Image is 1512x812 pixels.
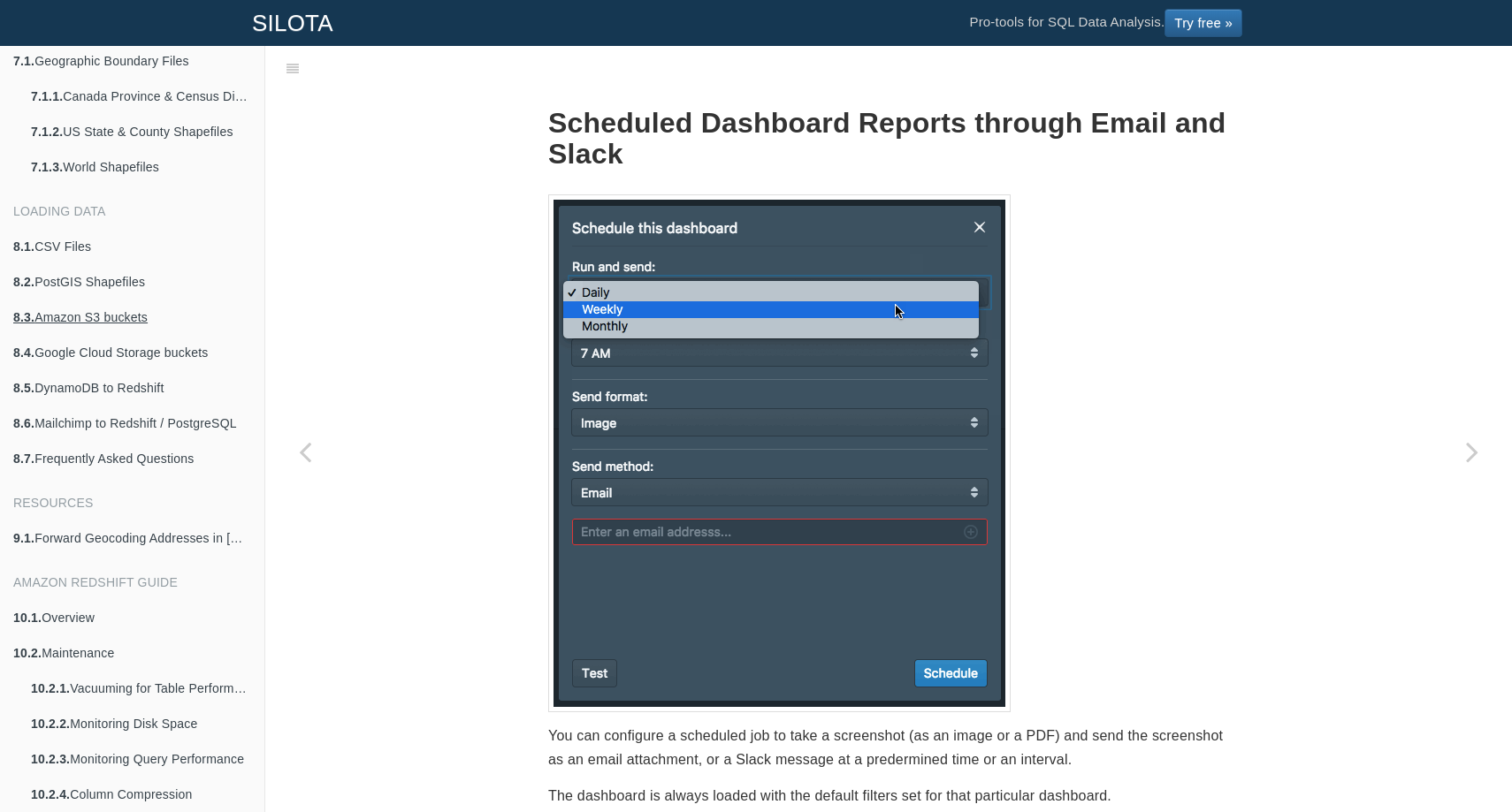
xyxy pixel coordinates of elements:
[18,741,264,777] a: 10.2.3.Monitoring Query Performance
[13,646,42,660] b: 10.2.
[13,452,34,466] b: 8.7.
[1424,724,1491,791] iframe: Drift Widget Chat Controller
[31,787,70,801] b: 10.2.4.
[31,89,63,103] b: 7.1.1.
[239,1,347,45] a: SILOTA
[265,90,345,812] a: Previous page: Dashboard Filters
[18,777,264,812] a: 10.2.4.Column Compression
[548,724,1229,771] p: You can configure a scheduled job to take a screenshot (as an image or a PDF) and send the screen...
[13,381,34,395] b: 8.5.
[1432,90,1512,812] a: Next page: Dashboard External Embedding
[18,671,264,706] a: 10.2.1.Vacuuming for Table Performance
[31,125,63,139] b: 7.1.2.
[31,752,70,766] b: 10.2.3.
[18,706,264,741] a: 10.2.2.Monitoring Disk Space
[13,531,34,545] b: 9.1.
[1165,9,1242,37] a: Try free »
[13,416,34,430] b: 8.6.
[548,108,1229,170] h1: Scheduled Dashboard Reports through Email and Slack
[13,345,34,360] b: 8.4.
[13,275,34,289] b: 8.2.
[13,611,42,625] b: 10.1.
[548,784,1229,808] p: The dashboard is always loaded with the default filters set for that particular dashboard.
[31,717,70,731] b: 10.2.2.
[31,160,63,174] b: 7.1.3.
[13,239,34,254] b: 8.1.
[18,79,264,114] a: 7.1.1.Canada Province & Census Division Shapefiles
[31,681,70,695] b: 10.2.1.
[18,149,264,185] a: 7.1.3.World Shapefiles
[18,114,264,149] a: 7.1.2.US State & County Shapefiles
[951,1,1260,45] li: Pro-tools for SQL Data Analysis.
[13,54,34,68] b: 7.1.
[13,310,34,324] b: 8.3.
